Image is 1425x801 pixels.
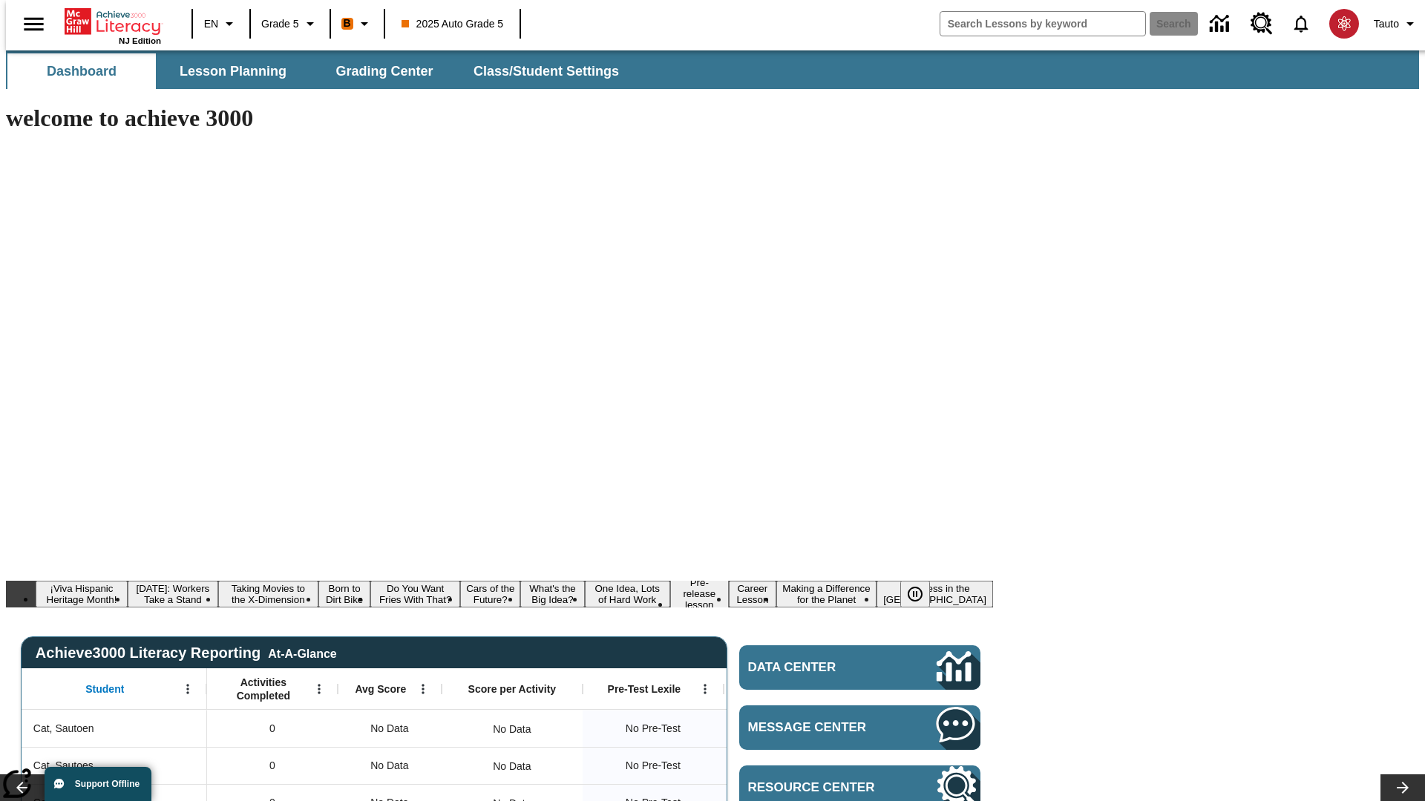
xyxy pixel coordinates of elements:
[177,678,199,700] button: Open Menu
[310,53,459,89] button: Grading Center
[7,53,156,89] button: Dashboard
[363,713,416,744] span: No Data
[739,705,980,750] a: Message Center
[460,581,520,607] button: Slide 6 Cars of the Future?
[877,581,993,607] button: Slide 12 Sleepless in the Animal Kingdom
[33,758,94,774] span: Cat, Sautoes
[363,751,416,781] span: No Data
[36,645,337,662] span: Achieve3000 Literacy Reporting
[485,714,538,744] div: No Data, Cat, Sautoen
[468,682,557,696] span: Score per Activity
[1329,9,1359,39] img: avatar image
[335,63,433,80] span: Grading Center
[338,710,442,747] div: No Data, Cat, Sautoen
[269,758,275,774] span: 0
[1242,4,1282,44] a: Resource Center, Will open in new tab
[520,581,584,607] button: Slide 7 What's the Big Idea?
[255,10,325,37] button: Grade: Grade 5, Select a grade
[318,581,370,607] button: Slide 4 Born to Dirt Bike
[204,16,218,32] span: EN
[608,682,681,696] span: Pre-Test Lexile
[1320,4,1368,43] button: Select a new avatar
[1201,4,1242,44] a: Data Center
[402,16,504,32] span: 2025 Auto Grade 5
[180,63,286,80] span: Lesson Planning
[269,721,275,736] span: 0
[207,747,338,784] div: 0, Cat, Sautoes
[218,581,318,607] button: Slide 3 Taking Movies to the X-Dimension
[370,581,460,607] button: Slide 5 Do You Want Fries With That?
[485,751,538,781] div: No Data, Cat, Sautoes
[214,676,312,702] span: Activities Completed
[47,63,117,80] span: Dashboard
[159,53,307,89] button: Lesson Planning
[12,2,56,46] button: Open side menu
[748,780,892,795] span: Resource Center
[462,53,631,89] button: Class/Student Settings
[1374,16,1399,32] span: Tauto
[344,14,351,33] span: B
[207,710,338,747] div: 0, Cat, Sautoen
[1282,4,1320,43] a: Notifications
[748,660,887,675] span: Data Center
[1368,10,1425,37] button: Profile/Settings
[6,53,632,89] div: SubNavbar
[900,581,945,607] div: Pause
[6,50,1419,89] div: SubNavbar
[75,779,140,789] span: Support Offline
[694,678,716,700] button: Open Menu
[261,16,299,32] span: Grade 5
[776,581,877,607] button: Slide 11 Making a Difference for the Planet
[412,678,434,700] button: Open Menu
[197,10,245,37] button: Language: EN, Select a language
[748,720,892,735] span: Message Center
[36,581,128,607] button: Slide 1 ¡Viva Hispanic Heritage Month!
[338,747,442,784] div: No Data, Cat, Sautoes
[585,581,670,607] button: Slide 8 One Idea, Lots of Hard Work
[1380,774,1425,801] button: Lesson carousel, Next
[474,63,619,80] span: Class/Student Settings
[900,581,930,607] button: Pause
[739,645,980,690] a: Data Center
[65,7,161,36] a: Home
[128,581,218,607] button: Slide 2 Labor Day: Workers Take a Stand
[33,721,94,736] span: Cat, Sautoen
[626,758,681,774] span: No Pre-Test, Cat, Sautoes
[355,682,406,696] span: Avg Score
[6,105,993,132] h1: welcome to achieve 3000
[940,12,1145,36] input: search field
[626,721,681,736] span: No Pre-Test, Cat, Sautoen
[85,682,124,696] span: Student
[268,645,336,661] div: At-A-Glance
[45,767,151,801] button: Support Offline
[65,5,161,45] div: Home
[335,10,379,37] button: Boost Class color is orange. Change class color
[119,36,161,45] span: NJ Edition
[670,575,729,613] button: Slide 9 Pre-release lesson
[308,678,330,700] button: Open Menu
[729,581,776,607] button: Slide 10 Career Lesson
